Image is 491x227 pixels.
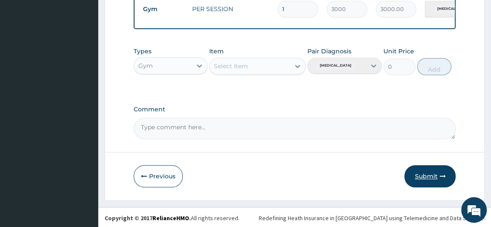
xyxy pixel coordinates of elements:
td: Gym [139,1,188,17]
button: Previous [134,165,183,187]
span: We're online! [50,62,118,148]
td: PER SESSION [188,0,273,17]
label: Item [209,47,224,55]
div: Gym [138,61,153,70]
div: Select Item [214,62,248,70]
a: RelianceHMO [152,214,189,222]
div: Minimize live chat window [140,4,161,25]
label: Types [134,48,152,55]
img: d_794563401_company_1708531726252_794563401 [16,43,35,64]
button: Add [417,58,451,75]
label: Comment [134,106,456,113]
button: Submit [404,165,456,187]
label: Pair Diagnosis [307,47,351,55]
div: Chat with us now [44,48,143,59]
label: Unit Price [383,47,414,55]
div: Redefining Heath Insurance in [GEOGRAPHIC_DATA] using Telemedicine and Data Science! [259,214,485,222]
strong: Copyright © 2017 . [105,214,191,222]
textarea: Type your message and hit 'Enter' [4,143,163,173]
